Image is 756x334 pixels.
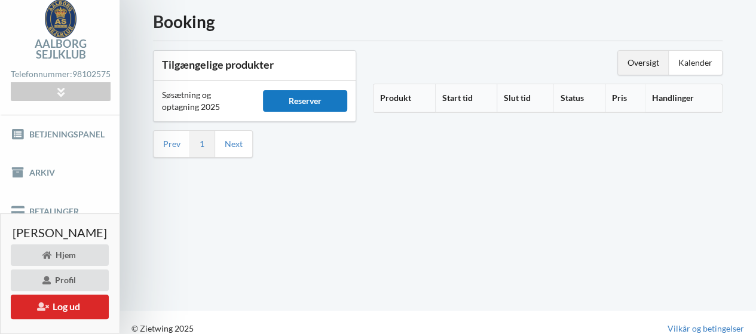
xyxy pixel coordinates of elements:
[374,84,435,112] th: Produkt
[11,269,109,291] div: Profil
[225,139,243,149] a: Next
[618,51,669,75] div: Oversigt
[163,139,180,149] a: Prev
[72,69,111,79] strong: 98102575
[11,295,109,319] button: Log ud
[435,84,497,112] th: Start tid
[200,139,204,149] a: 1
[605,84,645,112] th: Pris
[154,81,255,121] div: Søsætning og optagning 2025
[263,90,347,112] div: Reserver
[162,58,347,72] h3: Tilgængelige produkter
[11,66,110,82] div: Telefonnummer:
[669,51,722,75] div: Kalender
[553,84,604,112] th: Status
[497,84,553,112] th: Slut tid
[11,244,109,266] div: Hjem
[645,84,722,112] th: Handlinger
[13,226,107,238] span: [PERSON_NAME]
[153,11,723,32] h1: Booking
[11,38,110,60] div: Aalborg Sejlklub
